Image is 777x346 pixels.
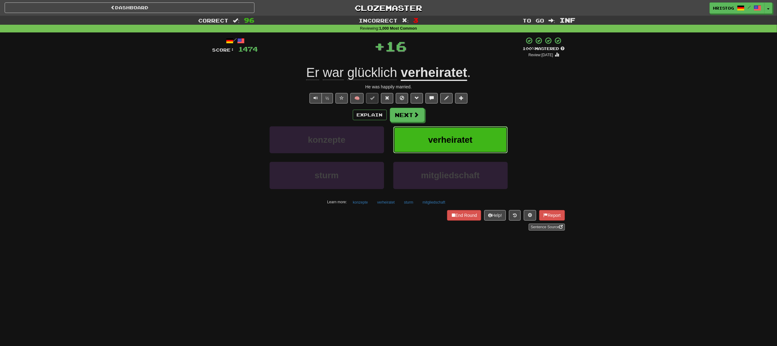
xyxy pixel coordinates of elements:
[359,17,398,23] span: Incorrect
[411,93,423,103] button: Grammar (alt+g)
[349,198,371,207] button: konzepte
[212,84,565,90] div: He was happily married.
[425,93,438,103] button: Discuss sentence (alt+u)
[308,93,333,103] div: Text-to-speech controls
[381,93,393,103] button: Reset to 0% Mastered (alt+r)
[393,126,508,153] button: verheiratet
[419,198,449,207] button: mitgliedschaft
[428,135,472,145] span: verheiratet
[549,18,555,23] span: :
[484,210,506,221] button: Help!
[379,26,417,31] strong: 1,000 Most Common
[529,224,565,230] a: Sentence Source
[315,171,339,180] span: sturm
[713,5,734,11] span: HristoG
[560,16,575,24] span: Inf
[401,198,417,207] button: sturm
[308,135,345,145] span: konzepte
[401,65,467,81] u: verheiratet
[455,93,467,103] button: Add to collection (alt+a)
[264,2,514,13] a: Clozemaster
[350,93,364,103] button: 🧠
[539,210,565,221] button: Report
[233,18,240,23] span: :
[509,210,521,221] button: Round history (alt+y)
[335,93,348,103] button: Favorite sentence (alt+f)
[327,200,347,204] small: Learn more:
[396,93,408,103] button: Ignore sentence (alt+i)
[523,46,565,52] div: Mastered
[413,16,418,24] span: 3
[748,5,751,9] span: /
[421,171,480,180] span: mitgliedschaft
[402,18,409,23] span: :
[523,17,544,23] span: To go
[270,162,384,189] button: sturm
[322,93,333,103] button: ½
[710,2,765,14] a: HristoG /
[244,16,254,24] span: 96
[5,2,254,13] a: Dashboard
[440,93,453,103] button: Edit sentence (alt+d)
[393,162,508,189] button: mitgliedschaft
[523,46,535,51] span: 100 %
[385,38,407,54] span: 16
[374,198,398,207] button: verheiratet
[366,93,378,103] button: Set this sentence to 100% Mastered (alt+m)
[306,65,319,80] span: Er
[212,47,235,53] span: Score:
[310,93,322,103] button: Play sentence audio (ctl+space)
[374,37,385,55] span: +
[353,110,387,120] button: Explain
[390,108,425,122] button: Next
[198,17,228,23] span: Correct
[528,53,553,57] small: Review: [DATE]
[347,65,397,80] span: glücklich
[238,45,258,53] span: 1474
[323,65,344,80] span: war
[467,65,471,80] span: .
[212,37,258,44] div: /
[447,210,481,221] button: End Round
[270,126,384,153] button: konzepte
